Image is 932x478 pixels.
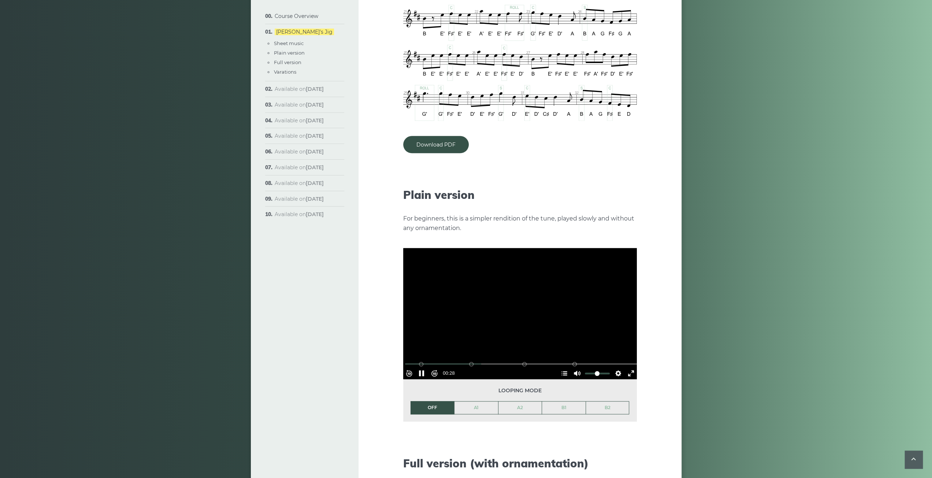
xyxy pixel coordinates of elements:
[275,180,324,186] span: Available on
[275,148,324,155] span: Available on
[275,86,324,92] span: Available on
[403,457,637,470] h2: Full version (with ornamentation)
[306,148,324,155] strong: [DATE]
[542,401,586,414] a: B1
[403,214,637,233] p: For beginners, this is a simpler rendition of the tune, played slowly and without any ornamentation.
[306,164,324,171] strong: [DATE]
[275,117,324,124] span: Available on
[275,13,318,19] a: Course Overview
[411,386,630,395] span: Looping mode
[403,188,637,201] h2: Plain version
[274,59,301,65] a: Full version
[498,401,542,414] a: A2
[454,401,498,414] a: A1
[306,196,324,202] strong: [DATE]
[275,133,324,139] span: Available on
[306,180,324,186] strong: [DATE]
[586,401,629,414] a: B2
[306,86,324,92] strong: [DATE]
[275,211,324,218] span: Available on
[274,69,296,75] a: Varations
[306,117,324,124] strong: [DATE]
[275,29,334,35] a: [PERSON_NAME]’s Jig
[306,101,324,108] strong: [DATE]
[275,101,324,108] span: Available on
[274,40,304,46] a: Sheet music
[403,136,469,153] a: Download PDF
[275,196,324,202] span: Available on
[275,164,324,171] span: Available on
[274,50,305,56] a: Plain version
[306,133,324,139] strong: [DATE]
[306,211,324,218] strong: [DATE]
